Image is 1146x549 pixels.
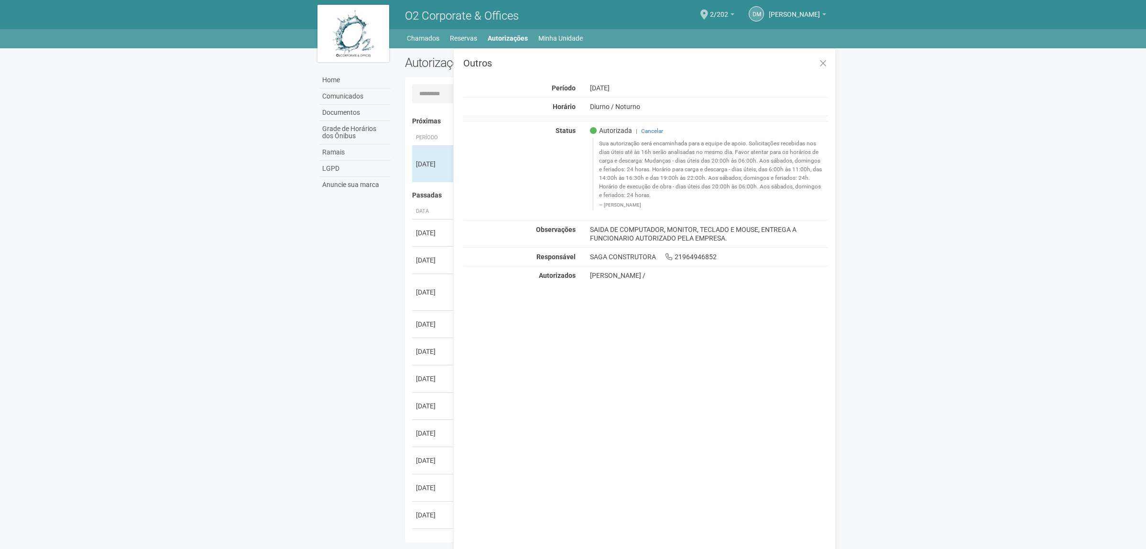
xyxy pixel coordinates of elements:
[599,202,823,209] footer: [PERSON_NAME]
[416,287,451,297] div: [DATE]
[552,84,576,92] strong: Período
[317,5,389,62] img: logo.jpg
[539,272,576,279] strong: Autorizados
[583,253,836,261] div: SAGA CONSTRUTORA 21964946852
[416,374,451,384] div: [DATE]
[583,225,836,242] div: SAIDA DE COMPUTADOR, MONITOR, TECLADO E MOUSE, ENTREGA A FUNCIONARIO AUTORIZADO PELA EMPRESA.
[536,226,576,233] strong: Observações
[488,32,528,45] a: Autorizações
[710,1,728,18] span: 2/202
[412,192,822,199] h4: Passadas
[769,1,820,18] span: DIEGO MEDEIROS
[320,105,391,121] a: Documentos
[412,204,455,220] th: Data
[592,138,829,210] blockquote: Sua autorização será encaminhada para a equipe de apoio. Solicitações recebidas nos dias úteis at...
[583,102,836,111] div: Diurno / Noturno
[641,128,663,134] a: Cancelar
[320,121,391,144] a: Grade de Horários dos Ônibus
[450,32,477,45] a: Reservas
[583,84,836,92] div: [DATE]
[320,72,391,88] a: Home
[416,255,451,265] div: [DATE]
[536,253,576,261] strong: Responsável
[416,159,451,169] div: [DATE]
[412,130,455,146] th: Período
[320,177,391,193] a: Anuncie sua marca
[416,456,451,465] div: [DATE]
[416,483,451,493] div: [DATE]
[463,58,828,68] h3: Outros
[590,271,829,280] div: [PERSON_NAME] /
[407,32,439,45] a: Chamados
[320,88,391,105] a: Comunicados
[405,9,519,22] span: O2 Corporate & Offices
[553,103,576,110] strong: Horário
[416,428,451,438] div: [DATE]
[636,128,637,134] span: |
[538,32,583,45] a: Minha Unidade
[416,319,451,329] div: [DATE]
[769,12,826,20] a: [PERSON_NAME]
[556,127,576,134] strong: Status
[416,510,451,520] div: [DATE]
[405,55,610,70] h2: Autorizações
[320,144,391,161] a: Ramais
[416,401,451,411] div: [DATE]
[710,12,734,20] a: 2/202
[412,118,822,125] h4: Próximas
[320,161,391,177] a: LGPD
[416,347,451,356] div: [DATE]
[749,6,764,22] a: DM
[590,126,632,135] span: Autorizada
[416,228,451,238] div: [DATE]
